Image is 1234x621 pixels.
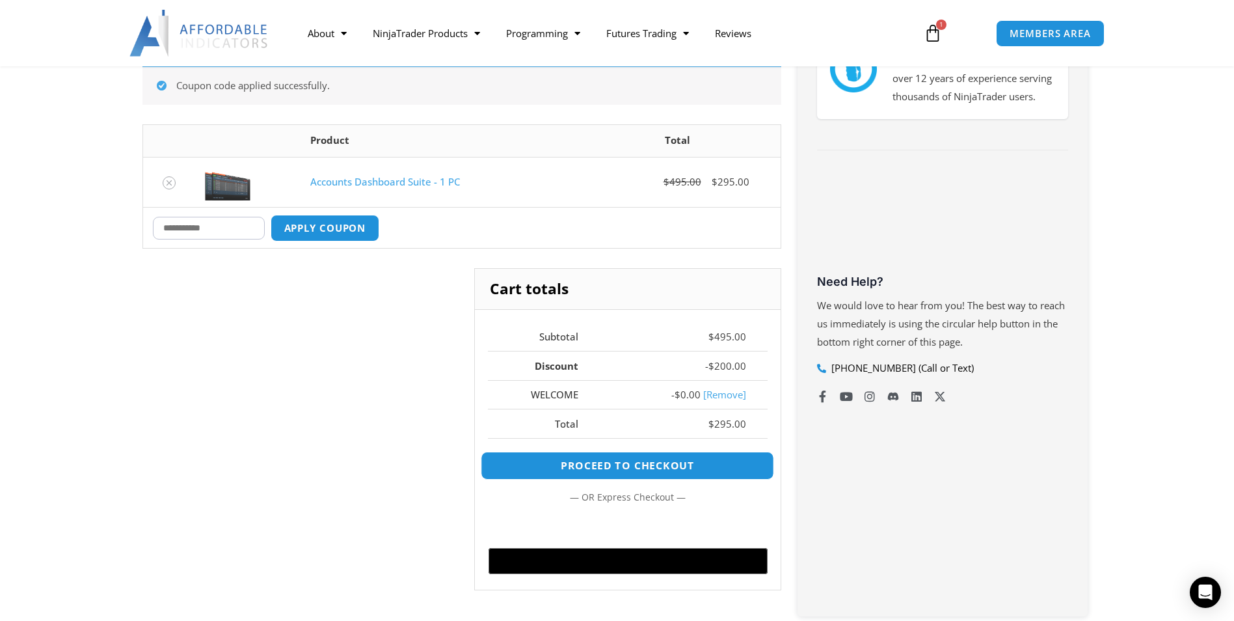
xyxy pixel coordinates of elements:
a: Futures Trading [593,18,702,48]
th: Discount [488,351,600,380]
bdi: 295.00 [712,175,749,188]
span: 1 [936,20,946,30]
h3: Need Help? [817,274,1068,289]
span: $ [708,417,714,430]
div: Coupon code applied successfully. [142,65,781,105]
th: WELCOME [488,380,600,409]
span: - [705,359,708,372]
button: Buy with GPay [489,548,768,574]
span: $ [664,175,669,188]
span: $ [712,175,718,188]
button: Apply coupon [271,215,380,241]
th: Total [488,409,600,438]
div: Open Intercom Messenger [1190,577,1221,608]
span: 0.00 [675,388,701,401]
th: Total [575,125,781,157]
a: About [295,18,360,48]
bdi: 200.00 [708,359,746,372]
span: $ [675,388,680,401]
span: We would love to hear from you! The best way to reach us immediately is using the circular help b... [817,299,1065,348]
span: MEMBERS AREA [1010,29,1091,38]
h2: Cart totals [475,269,780,309]
bdi: 295.00 [708,417,746,430]
p: — or — [488,489,767,506]
a: MEMBERS AREA [996,20,1105,47]
a: Proceed to checkout [481,452,774,480]
td: - [600,380,768,409]
a: Accounts Dashboard Suite - 1 PC [310,175,460,188]
span: [PHONE_NUMBER] (Call or Text) [828,359,974,378]
a: Reviews [702,18,764,48]
img: Screenshot 2024-08-26 155710eeeee | Affordable Indicators – NinjaTrader [205,164,250,200]
nav: Menu [295,18,909,48]
p: We have a strong foundation with over 12 years of experience serving thousands of NinjaTrader users. [892,51,1055,106]
img: mark thumbs good 43913 | Affordable Indicators – NinjaTrader [830,46,877,92]
iframe: Secure express checkout frame [485,513,770,544]
th: Subtotal [488,323,600,352]
a: Programming [493,18,593,48]
bdi: 495.00 [708,330,746,343]
bdi: 495.00 [664,175,701,188]
a: 1 [904,14,961,52]
th: Product [301,125,574,157]
iframe: Customer reviews powered by Trustpilot [817,173,1068,271]
span: $ [708,330,714,343]
img: LogoAI | Affordable Indicators – NinjaTrader [129,10,269,57]
a: NinjaTrader Products [360,18,493,48]
a: Remove welcome coupon [703,388,746,401]
span: $ [708,359,714,372]
a: Remove Accounts Dashboard Suite - 1 PC from cart [163,176,176,189]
